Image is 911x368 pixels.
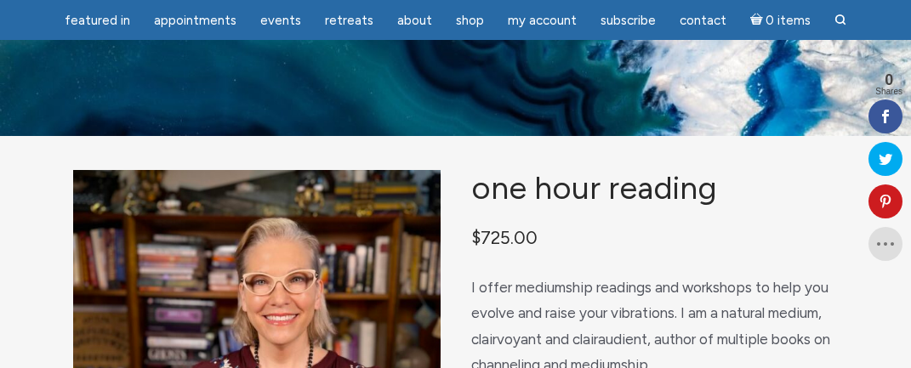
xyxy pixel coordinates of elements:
[260,13,301,28] span: Events
[669,4,737,37] a: Contact
[144,4,247,37] a: Appointments
[590,4,666,37] a: Subscribe
[471,227,481,248] span: $
[154,13,236,28] span: Appointments
[54,4,140,37] a: featured in
[498,4,587,37] a: My Account
[315,4,384,37] a: Retreats
[446,4,494,37] a: Shop
[740,3,822,37] a: Cart0 items
[508,13,577,28] span: My Account
[766,14,811,27] span: 0 items
[471,227,538,248] bdi: 725.00
[750,13,766,28] i: Cart
[65,13,130,28] span: featured in
[875,72,902,88] span: 0
[875,88,902,96] span: Shares
[250,4,311,37] a: Events
[456,13,484,28] span: Shop
[471,170,839,205] h1: One Hour Reading
[601,13,656,28] span: Subscribe
[397,13,432,28] span: About
[387,4,442,37] a: About
[325,13,373,28] span: Retreats
[680,13,726,28] span: Contact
